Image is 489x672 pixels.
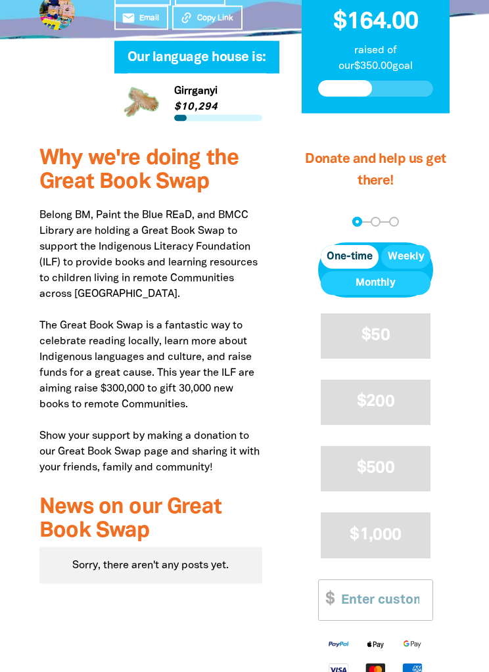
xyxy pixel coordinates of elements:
[39,148,239,192] span: Why we're doing the Great Book Swap
[39,495,262,543] h3: News on our Great Book Swap
[318,43,433,74] p: raised of our $350.00 goal
[333,11,419,33] span: $164.00
[172,6,243,30] button: Copy Link
[361,328,390,344] span: $50
[352,217,362,227] button: Navigate to step 1 of 3 to enter your donation amount
[394,637,431,652] img: Google Pay logo
[128,51,266,74] span: Our language house is:
[39,208,262,476] p: Belong BM, Paint the Blue REaD, and BMCC Library are holding a Great Book Swap to support the Ind...
[114,6,168,30] a: emailEmail
[197,12,233,24] span: Copy Link
[39,547,262,584] div: Sorry, there aren't any posts yet.
[319,581,335,621] span: $
[350,528,401,543] span: $1,000
[321,272,431,296] button: Monthly
[114,59,262,67] h6: My Team
[381,246,431,269] button: Weekly
[139,12,159,24] span: Email
[389,217,399,227] button: Navigate to step 3 of 3 to enter your payment details
[321,246,379,269] button: One-time
[371,217,381,227] button: Navigate to step 2 of 3 to enter your details
[356,276,396,292] span: Monthly
[39,547,262,584] div: Paginated content
[327,250,373,265] span: One-time
[357,395,394,410] span: $200
[122,11,135,25] i: email
[318,243,433,298] div: Donation frequency
[321,513,431,558] button: $1,000
[305,154,446,188] span: Donate and help us get there!
[320,637,357,652] img: Paypal logo
[332,581,432,621] input: Enter custom amount
[321,380,431,426] button: $200
[388,250,425,265] span: Weekly
[357,461,394,476] span: $500
[321,447,431,492] button: $500
[357,637,394,652] img: Apple Pay logo
[321,314,431,359] button: $50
